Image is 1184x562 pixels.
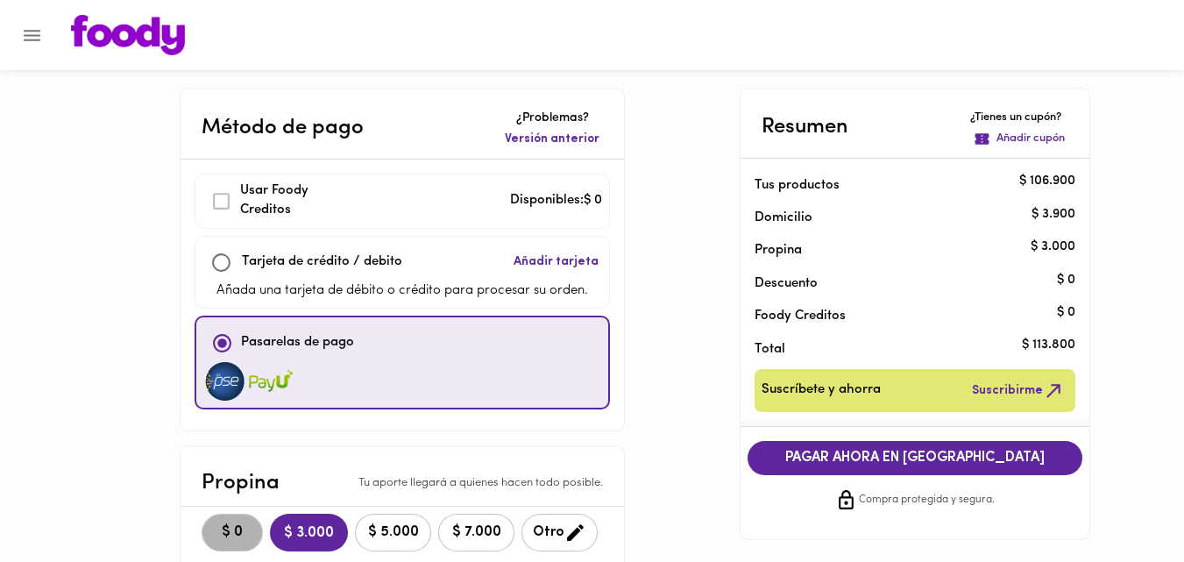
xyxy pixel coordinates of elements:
[203,362,247,401] img: visa
[755,176,1047,195] p: Tus productos
[972,380,1065,402] span: Suscribirme
[11,14,53,57] button: Menu
[762,111,848,143] p: Resumen
[240,181,362,221] p: Usar Foody Creditos
[1057,271,1075,289] p: $ 0
[366,524,420,541] span: $ 5.000
[241,333,354,353] p: Pasarelas de pago
[1022,337,1075,355] p: $ 113.800
[1057,303,1075,322] p: $ 0
[358,475,603,492] p: Tu aporte llegará a quienes hacen todo posible.
[284,525,334,542] span: $ 3.000
[355,514,431,551] button: $ 5.000
[755,307,1047,325] p: Foody Creditos
[970,110,1068,126] p: ¿Tienes un cupón?
[1019,173,1075,191] p: $ 106.900
[270,514,348,551] button: $ 3.000
[521,514,598,551] button: Otro
[216,281,588,302] p: Añada una tarjeta de débito o crédito para procesar su orden.
[510,191,602,211] p: Disponibles: $ 0
[202,467,280,499] p: Propina
[968,376,1068,405] button: Suscribirme
[202,112,364,144] p: Método de pago
[762,380,881,402] span: Suscríbete y ahorra
[501,127,603,152] button: Versión anterior
[1031,238,1075,256] p: $ 3.000
[242,253,402,273] p: Tarjeta de crédito / debito
[213,524,252,541] span: $ 0
[755,274,818,293] p: Descuento
[533,522,586,544] span: Otro
[450,524,503,541] span: $ 7.000
[755,340,1047,359] p: Total
[859,492,995,509] span: Compra protegida y segura.
[501,110,603,127] p: ¿Problemas?
[996,131,1065,147] p: Añadir cupón
[765,450,1065,466] span: PAGAR AHORA EN [GEOGRAPHIC_DATA]
[1082,460,1166,544] iframe: Messagebird Livechat Widget
[514,253,599,271] span: Añadir tarjeta
[202,514,263,551] button: $ 0
[755,241,1047,260] p: Propina
[249,362,293,401] img: visa
[510,244,602,281] button: Añadir tarjeta
[748,441,1082,475] button: PAGAR AHORA EN [GEOGRAPHIC_DATA]
[1032,205,1075,224] p: $ 3.900
[71,15,185,55] img: logo.png
[755,209,812,227] p: Domicilio
[970,127,1068,151] button: Añadir cupón
[438,514,514,551] button: $ 7.000
[505,131,599,148] span: Versión anterior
